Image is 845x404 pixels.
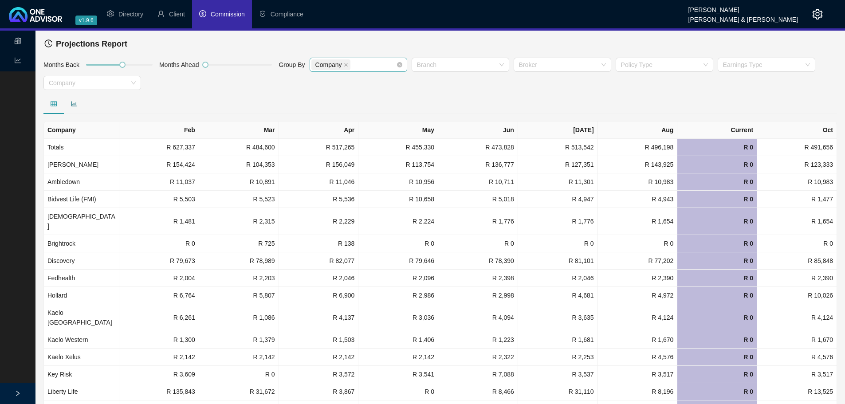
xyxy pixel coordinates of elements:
[199,173,279,191] td: R 10,891
[199,191,279,208] td: R 5,523
[518,331,598,349] td: R 1,681
[279,304,359,331] td: R 4,137
[598,383,678,400] td: R 8,196
[598,304,678,331] td: R 4,124
[119,122,199,139] th: Feb
[677,331,757,349] td: R 0
[438,122,518,139] th: Jun
[358,287,438,304] td: R 2,986
[44,156,119,173] td: [PERSON_NAME]
[757,173,837,191] td: R 10,983
[757,331,837,349] td: R 1,670
[199,287,279,304] td: R 5,807
[44,383,119,400] td: Liberty Life
[598,349,678,366] td: R 4,576
[438,304,518,331] td: R 4,094
[119,252,199,270] td: R 79,673
[276,60,307,73] div: Group By
[598,191,678,208] td: R 4,943
[438,191,518,208] td: R 5,018
[757,122,837,139] th: Oct
[518,173,598,191] td: R 11,301
[358,139,438,156] td: R 455,330
[44,349,119,366] td: Kaelo Xelus
[358,270,438,287] td: R 2,096
[358,208,438,235] td: R 2,224
[677,349,757,366] td: R 0
[199,156,279,173] td: R 104,353
[279,208,359,235] td: R 2,229
[44,252,119,270] td: Discovery
[598,235,678,252] td: R 0
[211,11,245,18] span: Commission
[518,235,598,252] td: R 0
[358,383,438,400] td: R 0
[358,235,438,252] td: R 0
[199,252,279,270] td: R 78,989
[438,252,518,270] td: R 78,390
[118,11,143,18] span: Directory
[279,252,359,270] td: R 82,077
[598,366,678,383] td: R 3,517
[358,156,438,173] td: R 113,754
[119,304,199,331] td: R 6,261
[199,10,206,17] span: dollar
[311,59,350,70] span: Company
[598,252,678,270] td: R 77,202
[677,383,757,400] td: R 0
[344,63,348,67] span: close
[14,33,21,51] span: reconciliation
[279,173,359,191] td: R 11,046
[44,191,119,208] td: Bidvest Life (FMI)
[71,101,77,107] span: bar-chart
[15,390,21,396] span: right
[757,349,837,366] td: R 4,576
[677,287,757,304] td: R 0
[279,139,359,156] td: R 517,265
[757,208,837,235] td: R 1,654
[44,304,119,331] td: Kaelo [GEOGRAPHIC_DATA]
[677,270,757,287] td: R 0
[259,10,266,17] span: safety
[279,122,359,139] th: Apr
[169,11,185,18] span: Client
[157,10,165,17] span: user
[279,383,359,400] td: R 3,867
[438,287,518,304] td: R 2,998
[598,156,678,173] td: R 143,925
[279,235,359,252] td: R 138
[56,39,127,48] span: Projections Report
[438,270,518,287] td: R 2,398
[757,366,837,383] td: R 3,517
[44,122,119,139] th: Company
[107,10,114,17] span: setting
[518,383,598,400] td: R 31,110
[358,252,438,270] td: R 79,646
[518,156,598,173] td: R 127,351
[358,122,438,139] th: May
[119,235,199,252] td: R 0
[518,191,598,208] td: R 4,947
[358,191,438,208] td: R 10,658
[279,331,359,349] td: R 1,503
[438,349,518,366] td: R 2,322
[518,304,598,331] td: R 3,635
[677,156,757,173] td: R 0
[757,287,837,304] td: R 10,026
[358,366,438,383] td: R 3,541
[44,331,119,349] td: Kaelo Western
[688,2,798,12] div: [PERSON_NAME]
[812,9,823,20] span: setting
[279,270,359,287] td: R 2,046
[677,191,757,208] td: R 0
[14,53,21,71] span: line-chart
[518,122,598,139] th: [DATE]
[119,331,199,349] td: R 1,300
[438,383,518,400] td: R 8,466
[157,60,201,73] div: Months Ahead
[119,191,199,208] td: R 5,503
[757,139,837,156] td: R 491,656
[358,331,438,349] td: R 1,406
[598,331,678,349] td: R 1,670
[279,191,359,208] td: R 5,536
